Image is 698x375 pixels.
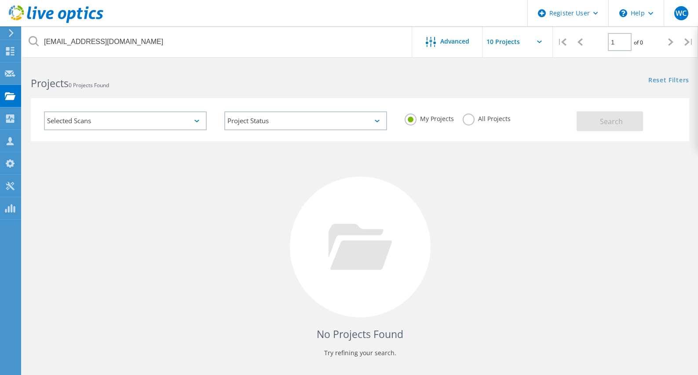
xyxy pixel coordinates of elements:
[224,111,387,130] div: Project Status
[40,346,680,360] p: Try refining your search.
[69,81,109,89] span: 0 Projects Found
[44,111,207,130] div: Selected Scans
[600,117,623,126] span: Search
[634,39,643,46] span: of 0
[440,38,469,44] span: Advanced
[405,114,454,122] label: My Projects
[680,26,698,58] div: |
[577,111,643,131] button: Search
[619,9,627,17] svg: \n
[463,114,511,122] label: All Projects
[553,26,571,58] div: |
[9,18,103,25] a: Live Optics Dashboard
[22,26,413,57] input: Search projects by name, owner, ID, company, etc
[31,76,69,90] b: Projects
[648,77,689,85] a: Reset Filters
[676,10,687,17] span: WC
[40,327,680,342] h4: No Projects Found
